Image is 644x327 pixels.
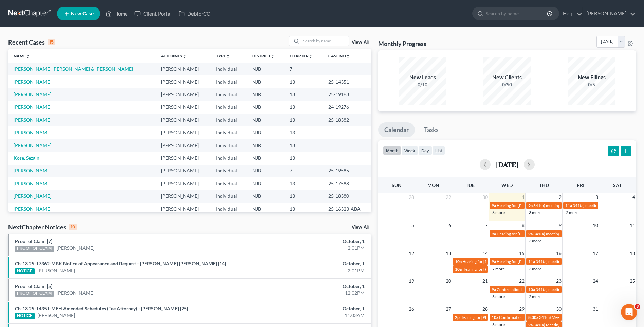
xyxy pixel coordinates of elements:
[408,277,415,285] span: 19
[247,101,284,114] td: NJB
[528,231,533,236] span: 9a
[247,190,284,203] td: NJB
[210,177,246,190] td: Individual
[284,126,323,139] td: 13
[521,193,525,201] span: 1
[445,277,452,285] span: 20
[518,249,525,257] span: 15
[210,114,246,126] td: Individual
[247,177,284,190] td: NJB
[183,54,187,58] i: unfold_more
[226,54,230,58] i: unfold_more
[323,88,372,101] td: 25-19163
[247,203,284,215] td: NJB
[271,54,275,58] i: unfold_more
[247,88,284,101] td: NJB
[216,53,230,58] a: Typeunfold_more
[482,249,489,257] span: 14
[448,221,452,229] span: 6
[210,139,246,152] td: Individual
[445,249,452,257] span: 13
[497,259,586,264] span: Hearing for [PERSON_NAME] & [PERSON_NAME]
[383,146,401,155] button: month
[483,81,531,88] div: 0/50
[301,36,349,46] input: Search by name...
[323,177,372,190] td: 25-17588
[559,7,582,20] a: Help
[486,7,548,20] input: Search by name...
[15,246,54,252] div: PROOF OF CLAIM
[284,152,323,164] td: 13
[462,266,515,272] span: Hearing for [PERSON_NAME]
[592,277,599,285] span: 24
[411,221,415,229] span: 5
[8,223,77,231] div: NextChapter Notices
[497,287,574,292] span: Confirmation hearing for [PERSON_NAME]
[536,287,601,292] span: 341(a) meeting for [PERSON_NAME]
[14,155,39,161] a: Kose, Sezgin
[155,101,210,114] td: [PERSON_NAME]
[15,313,35,319] div: NOTICE
[455,259,462,264] span: 10a
[247,152,284,164] td: NJB
[492,231,496,236] span: 9a
[155,63,210,75] td: [PERSON_NAME]
[155,126,210,139] td: [PERSON_NAME]
[460,315,553,320] span: Hearing for [PERSON_NAME] and [PERSON_NAME]
[558,193,562,201] span: 2
[629,221,636,229] span: 11
[399,73,446,81] div: New Leads
[323,165,372,177] td: 25-19585
[175,7,214,20] a: DebtorCC
[161,53,187,58] a: Attorneyunfold_more
[401,146,418,155] button: week
[15,238,52,244] a: Proof of Claim [7]
[573,203,638,208] span: 341(a) meeting for [PERSON_NAME]
[14,117,51,123] a: [PERSON_NAME]
[26,54,30,58] i: unfold_more
[518,277,525,285] span: 22
[497,203,550,208] span: Hearing for [PERSON_NAME]
[427,182,439,188] span: Mon
[564,210,578,215] a: +2 more
[418,122,445,137] a: Tasks
[533,231,599,236] span: 341(a) meeting for [PERSON_NAME]
[632,193,636,201] span: 4
[247,126,284,139] td: NJB
[595,193,599,201] span: 3
[69,224,77,230] div: 10
[592,249,599,257] span: 17
[253,238,365,245] div: October, 1
[247,114,284,126] td: NJB
[533,203,599,208] span: 341(a) meeting for [PERSON_NAME]
[309,54,313,58] i: unfold_more
[14,91,51,97] a: [PERSON_NAME]
[71,11,94,16] span: New Case
[521,221,525,229] span: 8
[284,165,323,177] td: 7
[492,203,496,208] span: 9a
[155,88,210,101] td: [PERSON_NAME]
[37,267,75,274] a: [PERSON_NAME]
[432,146,445,155] button: list
[323,190,372,203] td: 25-18380
[14,53,30,58] a: Nameunfold_more
[210,190,246,203] td: Individual
[577,182,584,188] span: Fri
[392,182,402,188] span: Sun
[14,142,51,148] a: [PERSON_NAME]
[518,305,525,313] span: 29
[210,101,246,114] td: Individual
[328,53,350,58] a: Case Nounfold_more
[323,75,372,88] td: 25-14351
[408,249,415,257] span: 12
[352,40,369,45] a: View All
[568,81,615,88] div: 0/5
[539,315,605,320] span: 341(a) Meeting for [PERSON_NAME]
[378,39,426,48] h3: Monthly Progress
[14,206,51,212] a: [PERSON_NAME]
[15,261,226,266] a: Ch-13 25-17362-MBK Notice of Appearance and Request - [PERSON_NAME] [PERSON_NAME] [14]
[210,152,246,164] td: Individual
[583,7,636,20] a: [PERSON_NAME]
[528,259,535,264] span: 11a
